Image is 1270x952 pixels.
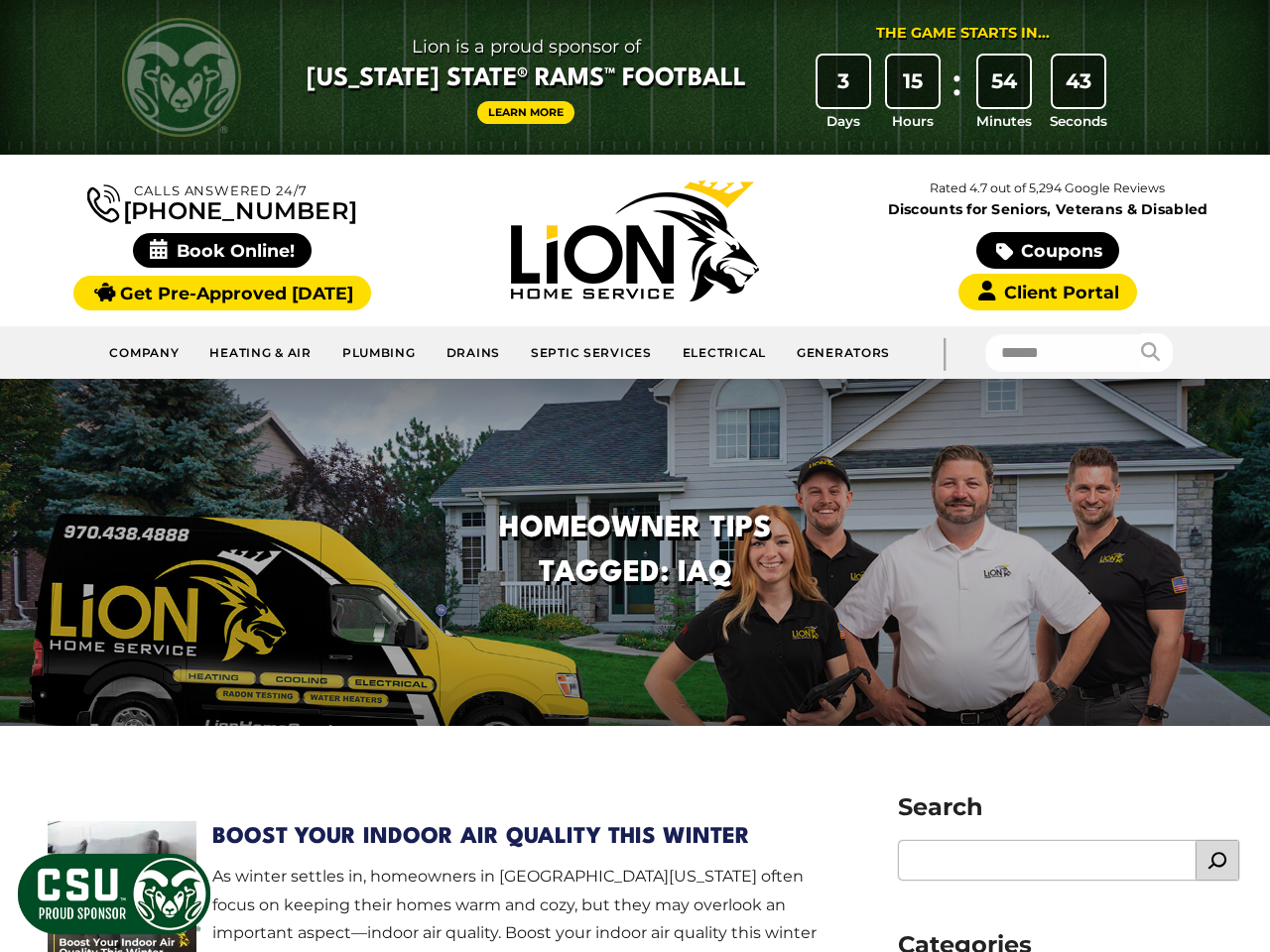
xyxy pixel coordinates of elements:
[845,202,1250,216] span: Discounts for Seniors, Veterans & Disabled
[976,232,1119,269] a: Coupons
[212,826,750,848] a: Boost Your Indoor Air Quality This Winter
[307,62,746,96] span: [US_STATE] State® Rams™ Football
[432,334,516,371] a: Drains
[307,31,746,62] span: Lion is a proud sponsor of
[826,111,860,131] span: Days
[87,180,357,223] a: [PHONE_NUMBER]
[818,56,869,107] div: 3
[948,56,967,132] div: :
[194,334,326,371] a: Heating & Air
[841,178,1254,199] p: Rated 4.7 out of 5,294 Google Reviews
[516,334,668,371] a: Septic Services
[782,334,905,371] a: Generators
[133,233,313,268] span: Book Online!
[887,56,939,107] div: 15
[1050,111,1107,131] span: Seconds
[876,23,1050,45] div: The Game Starts in...
[905,326,984,379] div: |
[511,180,759,301] img: Lion Home Service
[122,18,241,137] img: CSU Rams logo
[94,334,194,371] a: Company
[1053,56,1104,107] div: 43
[883,789,1254,825] span: Search
[978,56,1030,107] div: 54
[15,851,213,937] img: CSU Sponsor Badge
[976,111,1032,131] span: Minutes
[892,111,934,131] span: Hours
[668,334,782,371] a: Electrical
[73,276,370,310] a: Get Pre-Approved [DATE]
[327,334,432,371] a: Plumbing
[477,101,574,124] a: Learn More
[958,274,1137,310] a: Client Portal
